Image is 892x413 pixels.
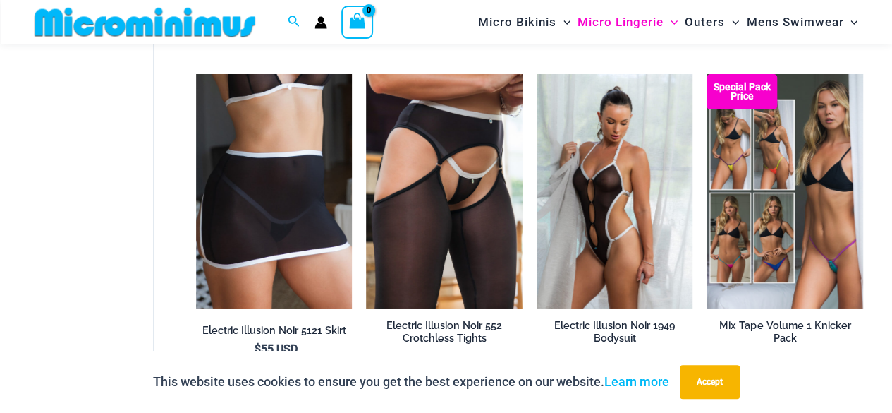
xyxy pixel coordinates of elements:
[314,16,327,29] a: Account icon link
[366,319,523,351] a: Electric Illusion Noir 552 Crotchless Tights
[680,365,740,399] button: Accept
[366,319,523,345] h2: Electric Illusion Noir 552 Crotchless Tights
[537,74,693,309] a: Electric Illusion Noir 1949 Bodysuit 03Electric Illusion Noir 1949 Bodysuit 04Electric Illusion N...
[681,4,743,40] a: OutersMenu ToggleMenu Toggle
[196,324,353,337] h2: Electric Illusion Noir 5121 Skirt
[685,4,725,40] span: Outers
[707,319,863,345] h2: Mix Tape Volume 1 Knicker Pack
[196,74,353,309] a: Electric Illusion Noir Skirt 02Electric Illusion Noir 1521 Bra 611 Micro 5121 Skirt 01Electric Il...
[707,319,863,351] a: Mix Tape Volume 1 Knicker Pack
[537,74,693,309] img: Electric Illusion Noir 1949 Bodysuit 03
[843,4,857,40] span: Menu Toggle
[746,4,843,40] span: Mens Swimwear
[556,4,570,40] span: Menu Toggle
[35,47,162,330] iframe: TrustedSite Certified
[196,74,353,309] img: Electric Illusion Noir Skirt 02
[537,319,693,351] a: Electric Illusion Noir 1949 Bodysuit
[743,4,861,40] a: Mens SwimwearMenu ToggleMenu Toggle
[478,4,556,40] span: Micro Bikinis
[707,83,777,101] b: Special Pack Price
[475,4,574,40] a: Micro BikinisMenu ToggleMenu Toggle
[366,74,523,309] img: Electric Illusion Noir 1521 Bra 611 Micro 552 Tights 06
[574,4,681,40] a: Micro LingerieMenu ToggleMenu Toggle
[578,4,664,40] span: Micro Lingerie
[537,319,693,345] h2: Electric Illusion Noir 1949 Bodysuit
[29,6,261,38] img: MM SHOP LOGO FLAT
[664,4,678,40] span: Menu Toggle
[366,74,523,309] a: Electric Illusion Noir 1521 Bra 611 Micro 552 Tights 06Electric Illusion Noir 1521 Bra 611 Micro ...
[604,374,669,389] a: Learn more
[472,2,864,42] nav: Site Navigation
[725,4,739,40] span: Menu Toggle
[255,342,261,356] span: $
[255,342,298,356] bdi: 55 USD
[153,371,669,393] p: This website uses cookies to ensure you get the best experience on our website.
[196,324,353,342] a: Electric Illusion Noir 5121 Skirt
[707,74,863,309] a: Pack F Pack BPack B
[288,13,300,31] a: Search icon link
[341,6,374,38] a: View Shopping Cart, empty
[707,74,863,309] img: Pack F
